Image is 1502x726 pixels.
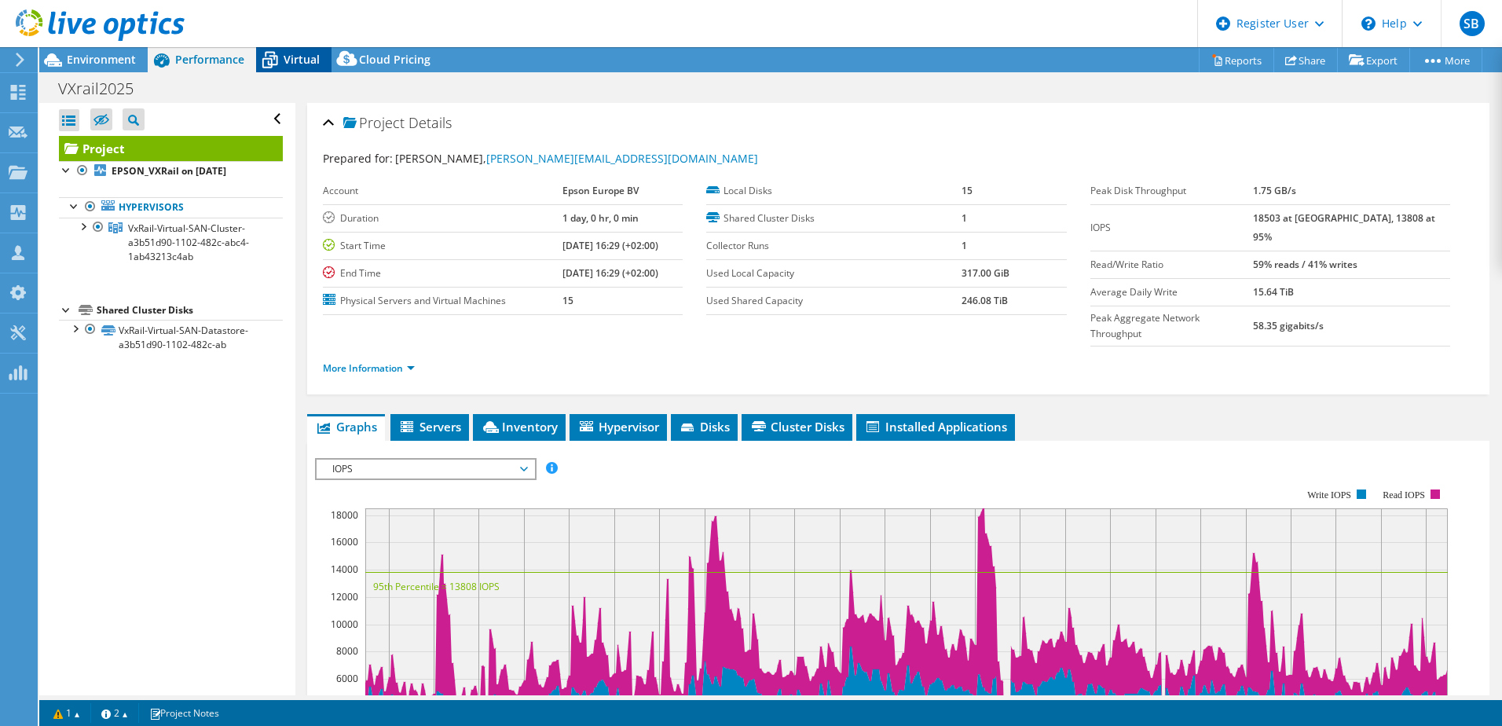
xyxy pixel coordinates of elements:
[1253,285,1294,299] b: 15.64 TiB
[331,590,358,603] text: 12000
[1253,184,1296,197] b: 1.75 GB/s
[336,644,358,658] text: 8000
[706,266,962,281] label: Used Local Capacity
[373,580,500,593] text: 95th Percentile = 13808 IOPS
[706,211,962,226] label: Shared Cluster Disks
[1460,11,1485,36] span: SB
[1361,16,1376,31] svg: \n
[1090,183,1254,199] label: Peak Disk Throughput
[562,184,639,197] b: Epson Europe BV
[962,239,967,252] b: 1
[749,419,844,434] span: Cluster Disks
[398,419,461,434] span: Servers
[323,266,562,281] label: End Time
[486,151,758,166] a: [PERSON_NAME][EMAIL_ADDRESS][DOMAIN_NAME]
[1337,48,1410,72] a: Export
[51,80,158,97] h1: VXrail2025
[128,222,249,263] span: VxRail-Virtual-SAN-Cluster-a3b51d90-1102-482c-abc4-1ab43213c4ab
[562,294,573,307] b: 15
[42,703,91,723] a: 1
[67,52,136,67] span: Environment
[562,266,658,280] b: [DATE] 16:29 (+02:00)
[359,52,430,67] span: Cloud Pricing
[706,293,962,309] label: Used Shared Capacity
[1273,48,1338,72] a: Share
[343,115,405,131] span: Project
[1090,310,1254,342] label: Peak Aggregate Network Throughput
[962,266,1009,280] b: 317.00 GiB
[1090,220,1254,236] label: IOPS
[864,419,1007,434] span: Installed Applications
[323,211,562,226] label: Duration
[112,164,226,178] b: EPSON_VXRail on [DATE]
[962,184,973,197] b: 15
[962,211,967,225] b: 1
[97,301,283,320] div: Shared Cluster Disks
[395,151,758,166] span: [PERSON_NAME],
[1409,48,1482,72] a: More
[331,563,358,576] text: 14000
[1090,257,1254,273] label: Read/Write Ratio
[1383,489,1425,500] text: Read IOPS
[706,183,962,199] label: Local Disks
[323,361,415,375] a: More Information
[962,294,1008,307] b: 246.08 TiB
[481,419,558,434] span: Inventory
[315,419,377,434] span: Graphs
[1253,319,1324,332] b: 58.35 gigabits/s
[562,211,639,225] b: 1 day, 0 hr, 0 min
[59,197,283,218] a: Hypervisors
[324,460,526,478] span: IOPS
[1090,284,1254,300] label: Average Daily Write
[323,151,393,166] label: Prepared for:
[577,419,659,434] span: Hypervisor
[562,239,658,252] b: [DATE] 16:29 (+02:00)
[408,113,452,132] span: Details
[331,618,358,631] text: 10000
[323,238,562,254] label: Start Time
[59,218,283,266] a: VxRail-Virtual-SAN-Cluster-a3b51d90-1102-482c-abc4-1ab43213c4ab
[59,320,283,354] a: VxRail-Virtual-SAN-Datastore-a3b51d90-1102-482c-ab
[175,52,244,67] span: Performance
[284,52,320,67] span: Virtual
[59,136,283,161] a: Project
[1253,211,1435,244] b: 18503 at [GEOGRAPHIC_DATA], 13808 at 95%
[138,703,230,723] a: Project Notes
[331,535,358,548] text: 16000
[90,703,139,723] a: 2
[1307,489,1351,500] text: Write IOPS
[323,293,562,309] label: Physical Servers and Virtual Machines
[679,419,730,434] span: Disks
[706,238,962,254] label: Collector Runs
[336,672,358,685] text: 6000
[1199,48,1274,72] a: Reports
[331,508,358,522] text: 18000
[323,183,562,199] label: Account
[1253,258,1357,271] b: 59% reads / 41% writes
[59,161,283,181] a: EPSON_VXRail on [DATE]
